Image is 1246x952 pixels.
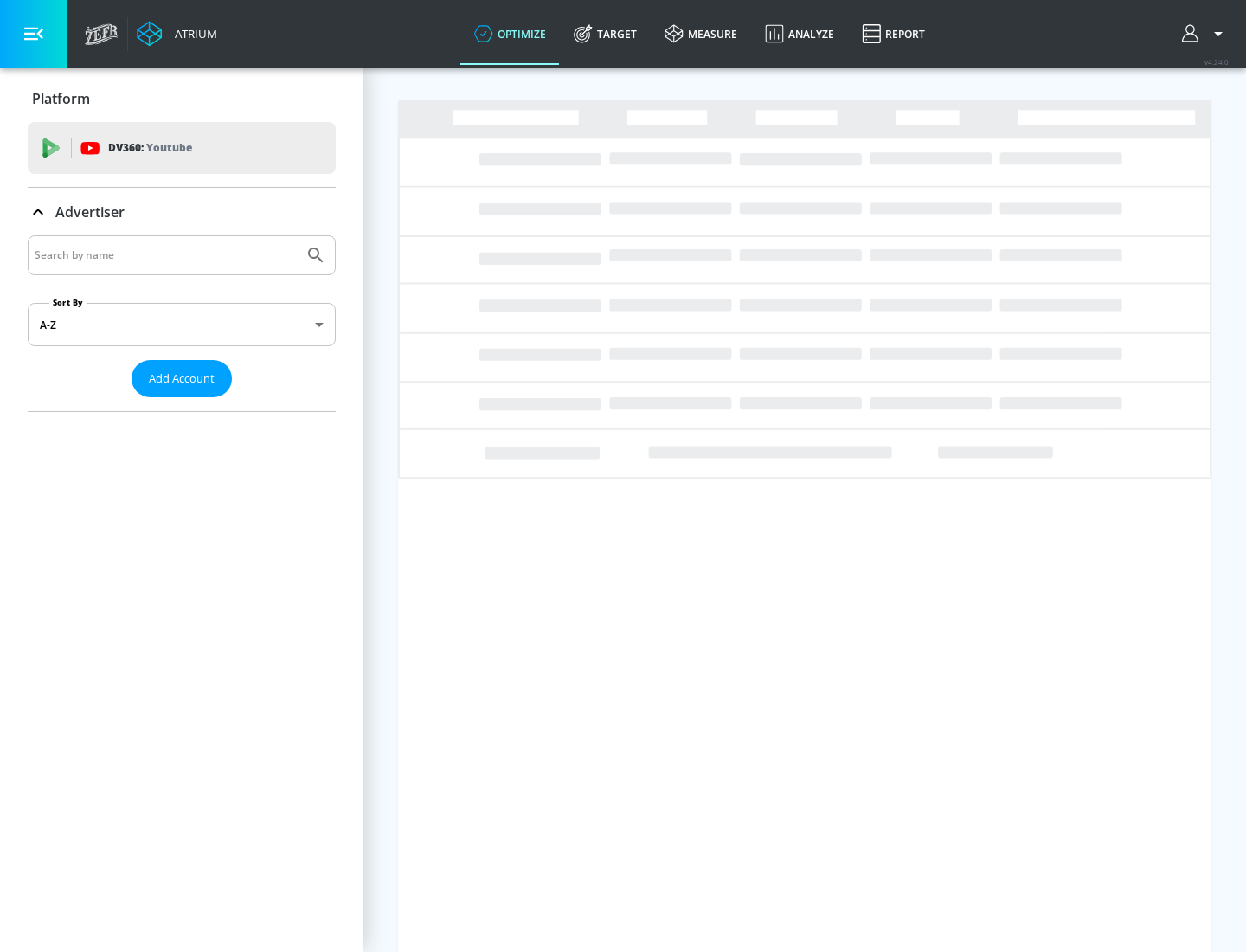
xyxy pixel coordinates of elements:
div: Platform [28,74,336,123]
p: Youtube [146,138,192,157]
a: Analyze [751,3,848,65]
a: measure [651,3,751,65]
div: A-Z [28,303,336,346]
span: v 4.24.0 [1204,57,1229,67]
a: Atrium [137,21,217,47]
input: Search by name [35,244,297,267]
p: Platform [32,89,90,108]
div: Advertiser [28,188,336,236]
div: Advertiser [28,235,336,411]
p: DV360: [108,138,192,158]
nav: list of Advertiser [28,397,336,411]
span: Add Account [149,369,215,389]
button: Add Account [132,360,232,397]
div: Atrium [168,26,217,42]
a: Target [560,3,651,65]
p: Advertiser [55,203,125,222]
label: Sort By [49,297,87,308]
div: DV360: Youtube [28,122,336,174]
a: optimize [460,3,560,65]
a: Report [848,3,939,65]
